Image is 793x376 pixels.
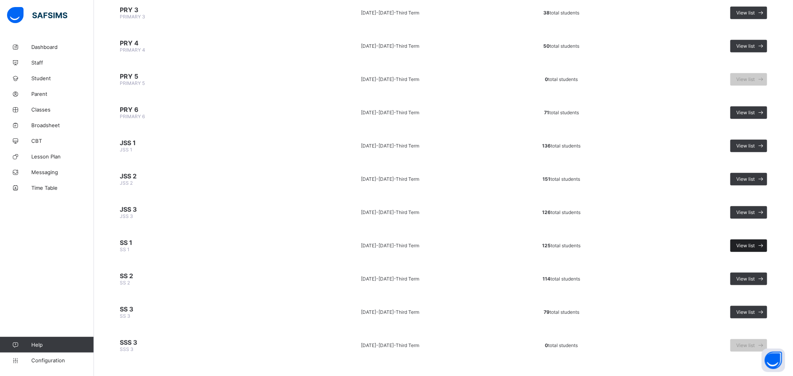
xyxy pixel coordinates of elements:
[361,276,396,282] span: [DATE]-[DATE] -
[120,47,145,53] span: PRIMARY 4
[542,143,551,149] b: 136
[120,180,133,186] span: JSS 2
[31,357,94,363] span: Configuration
[736,176,755,182] span: View list
[543,276,580,282] span: total students
[120,346,133,352] span: SSS 3
[396,76,420,82] span: Third Term
[736,243,755,248] span: View list
[544,309,550,315] b: 79
[543,276,551,282] b: 114
[736,309,755,315] span: View list
[542,243,581,248] span: total students
[544,10,580,16] span: total students
[396,342,420,348] span: Third Term
[544,43,550,49] b: 50
[736,276,755,282] span: View list
[120,205,281,213] span: JSS 3
[361,243,396,248] span: [DATE]-[DATE] -
[120,113,145,119] span: PRIMARY 6
[31,44,94,50] span: Dashboard
[31,185,94,191] span: Time Table
[31,122,94,128] span: Broadsheet
[120,280,130,286] span: SS 2
[736,76,755,82] span: View list
[542,209,581,215] span: total students
[544,10,550,16] b: 38
[736,110,755,115] span: View list
[361,43,396,49] span: [DATE]-[DATE] -
[31,169,94,175] span: Messaging
[396,176,420,182] span: Third Term
[120,72,281,80] span: PRY 5
[31,342,94,348] span: Help
[736,209,755,215] span: View list
[120,239,281,246] span: SS 1
[120,80,145,86] span: PRIMARY 5
[545,342,578,348] span: total students
[542,243,551,248] b: 125
[542,209,551,215] b: 126
[120,106,281,113] span: PRY 6
[361,110,396,115] span: [DATE]-[DATE] -
[544,309,579,315] span: total students
[31,59,94,66] span: Staff
[396,209,420,215] span: Third Term
[736,10,755,16] span: View list
[545,342,548,348] b: 0
[396,243,420,248] span: Third Term
[361,309,396,315] span: [DATE]-[DATE] -
[736,143,755,149] span: View list
[31,91,94,97] span: Parent
[120,6,281,14] span: PRY 3
[120,172,281,180] span: JSS 2
[361,76,396,82] span: [DATE]-[DATE] -
[31,106,94,113] span: Classes
[120,338,281,346] span: SSS 3
[120,213,133,219] span: JSS 3
[361,209,396,215] span: [DATE]-[DATE] -
[543,176,551,182] b: 151
[361,176,396,182] span: [DATE]-[DATE] -
[120,272,281,280] span: SS 2
[396,110,420,115] span: Third Term
[7,7,67,23] img: safsims
[396,143,420,149] span: Third Term
[31,153,94,160] span: Lesson Plan
[762,349,785,372] button: Open asap
[31,138,94,144] span: CBT
[396,43,420,49] span: Third Term
[396,276,420,282] span: Third Term
[396,10,420,16] span: Third Term
[542,143,581,149] span: total students
[544,110,579,115] span: total students
[544,43,580,49] span: total students
[31,75,94,81] span: Student
[736,342,755,348] span: View list
[120,147,132,153] span: JSS 1
[120,246,130,252] span: SS 1
[396,309,420,315] span: Third Term
[545,76,578,82] span: total students
[361,342,396,348] span: [DATE]-[DATE] -
[361,10,396,16] span: [DATE]-[DATE] -
[120,39,281,47] span: PRY 4
[545,76,548,82] b: 0
[544,110,549,115] b: 71
[120,313,130,319] span: SS 3
[543,176,580,182] span: total students
[120,14,145,20] span: PRIMARY 3
[120,305,281,313] span: SS 3
[736,43,755,49] span: View list
[361,143,396,149] span: [DATE]-[DATE] -
[120,139,281,147] span: JSS 1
